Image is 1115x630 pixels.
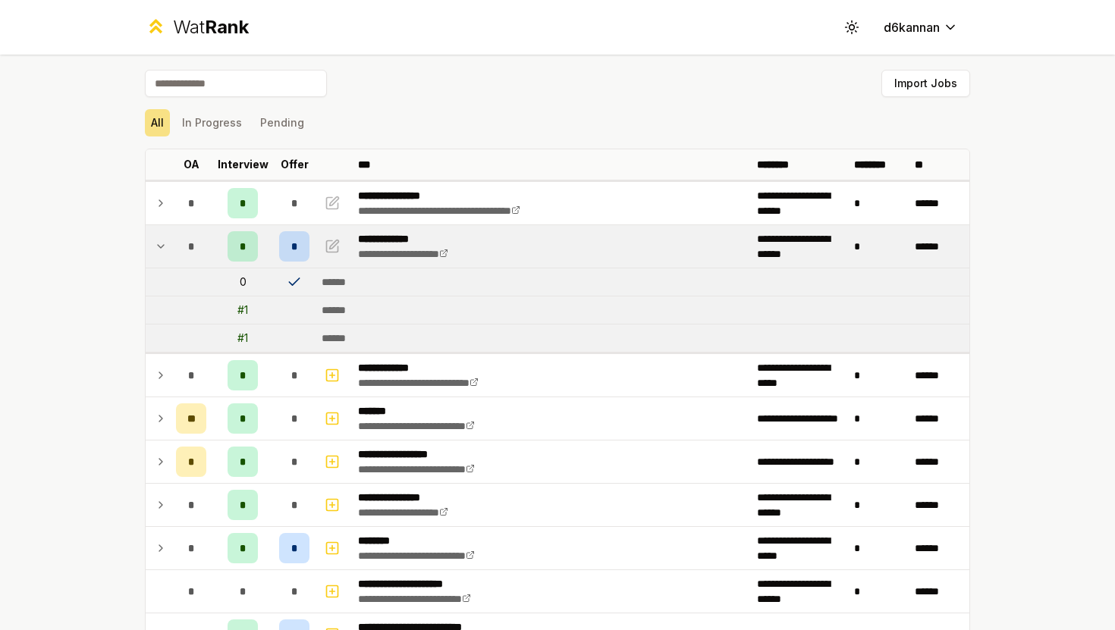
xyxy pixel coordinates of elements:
[237,302,248,318] div: # 1
[237,331,248,346] div: # 1
[872,14,970,41] button: d6kannan
[205,16,249,38] span: Rank
[145,109,170,136] button: All
[184,157,199,172] p: OA
[881,70,970,97] button: Import Jobs
[173,15,249,39] div: Wat
[212,268,273,296] td: 0
[218,157,269,172] p: Interview
[254,109,310,136] button: Pending
[145,15,249,39] a: WatRank
[176,109,248,136] button: In Progress
[884,18,940,36] span: d6kannan
[281,157,309,172] p: Offer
